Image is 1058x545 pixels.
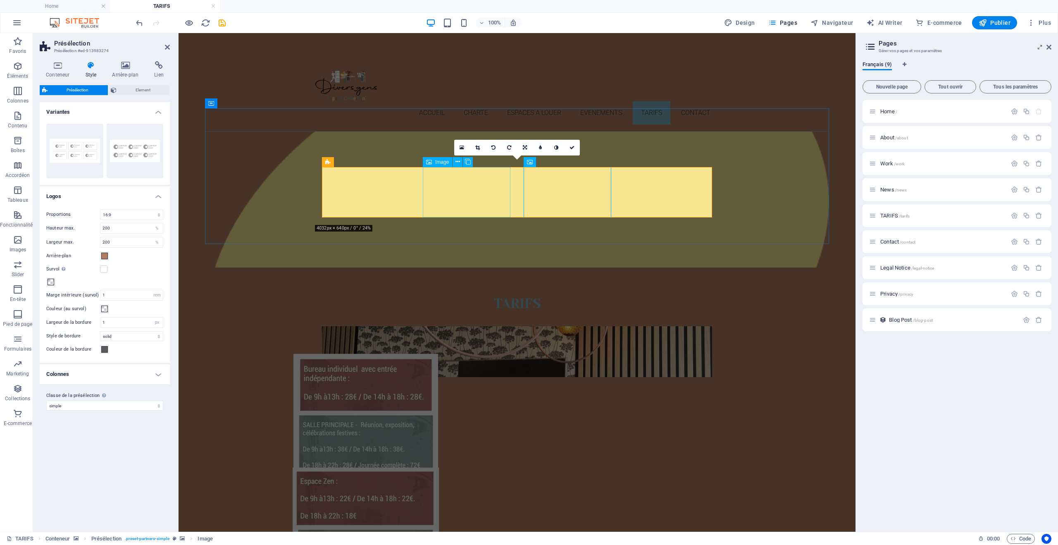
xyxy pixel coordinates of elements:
label: Proportions [46,210,100,220]
h3: Présélection #ed-913983274 [54,47,153,55]
span: Tout ouvrir [928,84,972,89]
div: Paramètres [1011,186,1018,193]
span: Cliquez pour ouvrir la page. [880,160,905,167]
span: Cliquez pour sélectionner. Double-cliquez pour modifier. [198,534,212,544]
span: AI Writer [866,19,902,27]
span: /work [894,162,905,166]
span: Navigateur [810,19,853,27]
div: Dupliquer [1023,160,1030,167]
span: Cliquez pour ouvrir la page. [880,265,934,271]
button: Tout ouvrir [925,80,976,93]
span: Cliquez pour ouvrir la page. [880,239,915,245]
div: Work/work [878,161,1007,166]
button: Code [1007,534,1035,544]
h4: Variantes [40,102,170,117]
i: Cet élément contient un arrière-plan. [180,536,185,541]
label: Couleur (au survol) [46,304,100,314]
span: / [896,110,897,114]
p: En-tête [10,296,26,303]
div: Legal Notice/legal-notice [878,265,1007,270]
h3: Gérer vos pages et vos paramètres [879,47,1035,55]
h4: TARIFS [110,2,220,11]
a: Pivoter à droite 90° [501,140,517,155]
button: Design [721,16,758,29]
span: Présélection [50,85,105,95]
div: Paramètres [1011,290,1018,297]
a: Pivoter à gauche 90° [486,140,501,155]
h4: Lien [148,61,170,79]
p: Collections [5,395,30,402]
div: Paramètres [1023,316,1030,323]
span: Cliquez pour ouvrir la page. [880,291,913,297]
label: Classe de la présélection [46,391,163,401]
button: Plus [1024,16,1054,29]
span: Publier [979,19,1010,27]
h4: Arrière-plan [106,61,148,79]
div: Blog Post/blog-post [886,317,1019,323]
button: Pages [765,16,801,29]
div: Dupliquer [1023,290,1030,297]
button: save [217,18,227,28]
span: : [993,535,994,542]
div: News/news [878,187,1007,192]
p: Formulaires [4,346,31,352]
span: Design [724,19,755,27]
span: Image [435,160,449,165]
h6: 100% [488,18,501,28]
label: Arrière-plan [46,251,100,261]
label: Largeur max. [46,240,100,244]
p: Colonnes [7,98,29,104]
div: % [151,223,163,233]
button: Element [108,85,170,95]
button: reload [200,18,210,28]
a: Confirmer ( Ctrl ⏎ ) [564,140,580,155]
button: Publier [972,16,1017,29]
span: 00 00 [987,534,1000,544]
div: Privacy/privacy [878,291,1007,296]
h2: Pages [879,40,1051,47]
nav: breadcrumb [45,534,213,544]
p: Boîtes [11,147,25,154]
div: Paramètres [1011,238,1018,245]
span: Element [119,85,167,95]
i: Cet élément est une présélection personnalisable. [173,536,176,541]
div: Paramètres [1011,264,1018,271]
button: Usercentrics [1041,534,1051,544]
label: Style de bordure [46,331,100,341]
span: Plus [1027,19,1051,27]
p: Accordéon [5,172,30,179]
div: Supprimer [1035,134,1042,141]
img: Editor Logo [48,18,110,28]
div: Dupliquer [1023,238,1030,245]
p: Éléments [7,73,28,79]
div: Cette mise en page est utilisée en tant que modèle pour toutes les entrées (par exemple : un arti... [879,316,886,323]
i: Annuler : Hauteur max. (100% -> 200%) (Ctrl+Z) [135,18,144,28]
button: E-commerce [912,16,965,29]
span: Présélection [91,534,122,544]
div: Supprimer [1035,160,1042,167]
span: /tarifs [899,214,910,218]
a: Échelle de gris [548,140,564,155]
button: Cliquez ici pour quitter le mode Aperçu et poursuivre l'édition. [184,18,194,28]
span: Code [1010,534,1031,544]
h4: Logos [40,186,170,201]
span: Cliquez pour ouvrir la page. [880,213,910,219]
span: /news [895,188,907,192]
button: 100% [476,18,505,28]
p: Favoris [9,48,26,55]
h2: Présélection [54,40,170,47]
span: Français (9) [863,60,892,71]
i: Enregistrer (Ctrl+S) [217,18,227,28]
div: Supprimer [1035,290,1042,297]
div: % [151,237,163,247]
div: Paramètres [1011,212,1018,219]
span: Cliquez pour sélectionner. Double-cliquez pour modifier. [45,534,70,544]
div: Paramètres [1011,108,1018,115]
span: /legal-notice [911,266,934,270]
div: Design (Ctrl+Alt+Y) [721,16,758,29]
i: Lors du redimensionnement, ajuster automatiquement le niveau de zoom en fonction de l'appareil sé... [510,19,517,26]
h4: Conteneur [40,61,79,79]
label: Marge intérieure (survol) [46,293,100,297]
span: . preset-partners-simple [125,534,169,544]
label: Hauteur max. [46,226,100,230]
